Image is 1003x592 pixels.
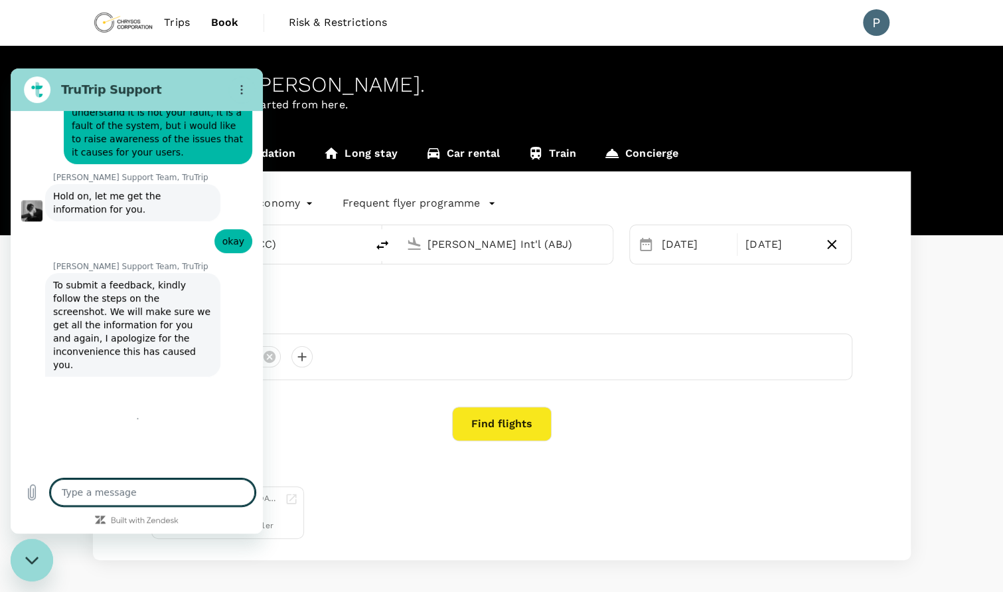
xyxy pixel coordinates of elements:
[93,97,911,113] p: Planning a business trip? Get started from here.
[42,104,252,114] p: [PERSON_NAME] Support Team, TruTrip
[93,8,154,37] img: Chrysos Corporation
[366,229,398,261] button: delete
[656,231,734,258] div: [DATE]
[211,15,239,31] span: Book
[42,193,252,203] p: [PERSON_NAME] Support Team, TruTrip
[42,211,202,302] span: To submit a feedback, kindly follow the steps on the screenshot. We will make sure we get all the...
[212,167,234,178] span: okay
[100,448,168,457] a: Built with Zendesk: Visit the Zendesk website in a new tab
[93,72,911,97] div: Welcome back , [PERSON_NAME] .
[42,122,153,146] span: Hold on, let me get the information for you.
[514,140,590,171] a: Train
[740,231,818,258] div: [DATE]
[164,15,190,31] span: Trips
[603,243,606,245] button: Open
[590,140,692,171] a: Concierge
[8,411,35,437] button: Upload file
[309,140,411,171] a: Long stay
[357,243,360,245] button: Open
[452,407,552,441] button: Find flights
[252,193,316,214] div: Economy
[343,195,496,211] button: Frequent flyer programme
[11,539,53,581] iframe: Button to launch messaging window, conversation in progress
[11,68,263,534] iframe: Messaging window
[151,307,852,323] div: Travellers
[343,195,480,211] p: Frequent flyer programme
[427,234,585,254] input: Going to
[863,9,889,36] div: P
[289,15,388,31] span: Risk & Restrictions
[151,468,852,481] p: Your recent search
[412,140,514,171] a: Car rental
